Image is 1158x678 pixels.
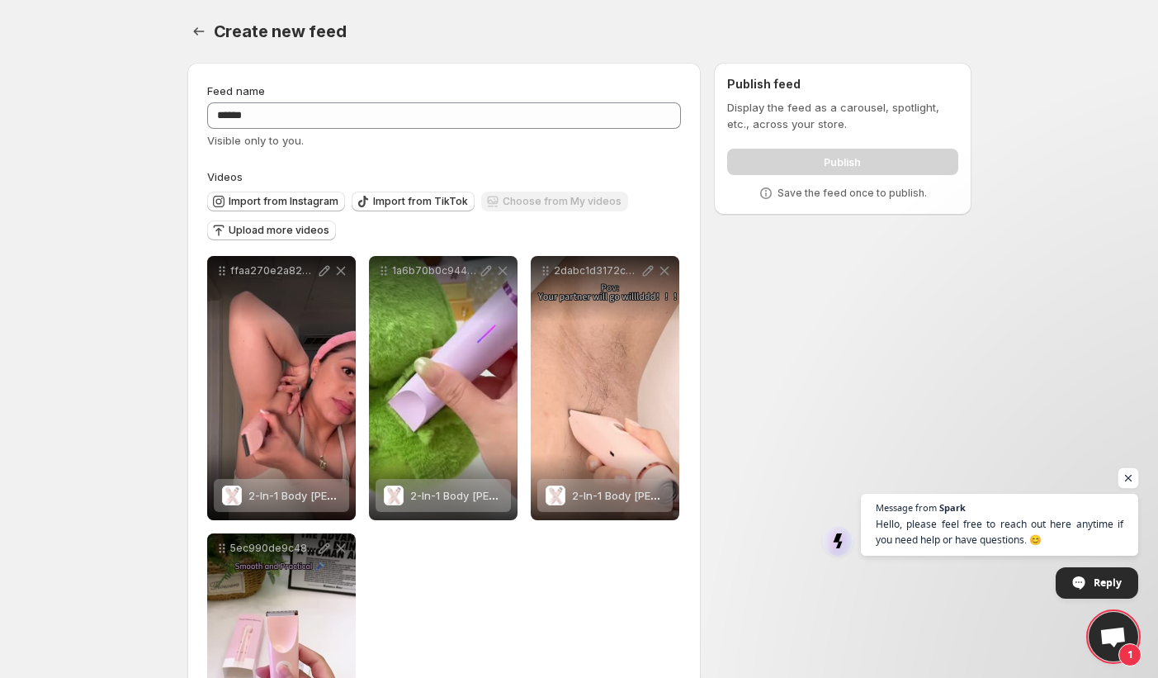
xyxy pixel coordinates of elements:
div: ffaa270e2a824fb29c6ef6ba657d8803HD-1080p-72Mbps-505421822-In-1 Body Shaver2-In-1 Body [PERSON_NAME] [207,256,356,520]
span: Videos [207,170,243,183]
span: Reply [1094,568,1122,597]
button: Upload more videos [207,220,336,240]
p: ffaa270e2a824fb29c6ef6ba657d8803HD-1080p-72Mbps-50542182 [230,264,316,277]
button: Import from Instagram [207,192,345,211]
span: Upload more videos [229,224,329,237]
img: 2-In-1 Body Shaver [546,486,565,505]
span: Import from TikTok [373,195,468,208]
img: 2-In-1 Body Shaver [222,486,242,505]
div: Open chat [1089,612,1138,661]
span: Feed name [207,84,265,97]
span: Message from [876,503,937,512]
span: 1 [1118,643,1141,666]
span: 2-In-1 Body [PERSON_NAME] [248,489,394,502]
div: 1a6b70b0c944455181d45986994e382eHD-1080p-72Mbps-505416552-In-1 Body Shaver2-In-1 Body [PERSON_NAME] [369,256,518,520]
span: Create new feed [214,21,347,41]
span: 2-In-1 Body [PERSON_NAME] [410,489,555,502]
p: 5ec990de9c48470bb7119db202b5001a [230,542,316,555]
h2: Publish feed [727,76,957,92]
p: 1a6b70b0c944455181d45986994e382eHD-1080p-72Mbps-50541655 [392,264,478,277]
div: 2dabc1d3172c4a23af35325e305e003d2-In-1 Body Shaver2-In-1 Body [PERSON_NAME] [531,256,679,520]
p: Save the feed once to publish. [778,187,927,200]
button: Import from TikTok [352,192,475,211]
img: 2-In-1 Body Shaver [384,486,404,505]
span: 2-In-1 Body [PERSON_NAME] [572,489,717,502]
span: Visible only to you. [207,134,304,147]
span: Hello, please feel free to reach out here anytime if you need help or have questions. 😊 [876,516,1123,548]
p: 2dabc1d3172c4a23af35325e305e003d [554,264,640,277]
p: Display the feed as a carousel, spotlight, etc., across your store. [727,99,957,132]
span: Import from Instagram [229,195,338,208]
button: Settings [187,20,210,43]
span: Spark [939,503,966,512]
